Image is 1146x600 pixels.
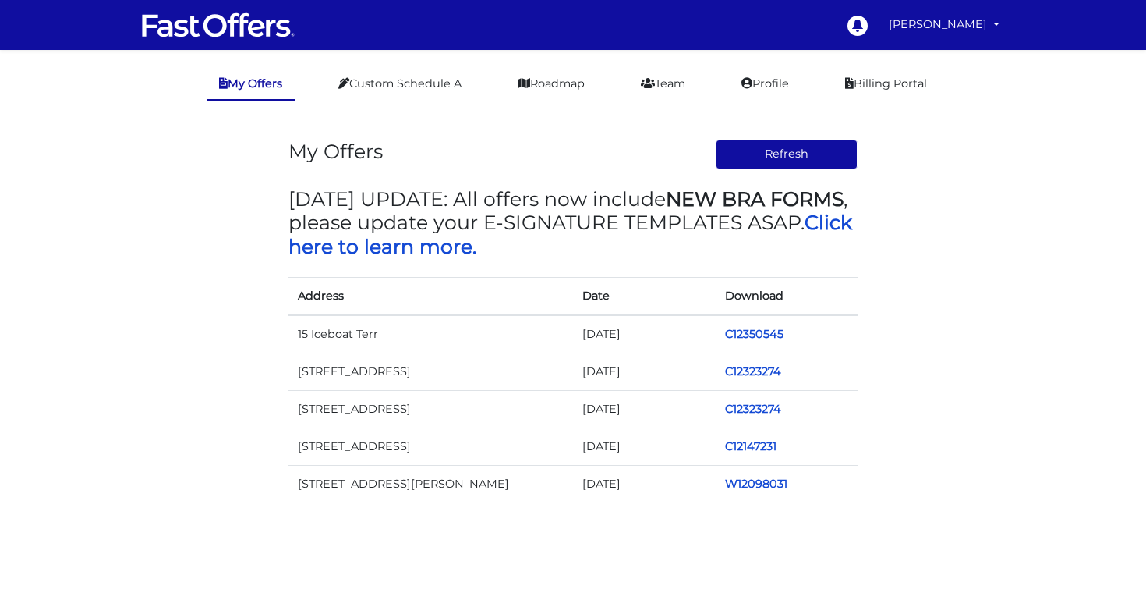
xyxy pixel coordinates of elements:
[288,187,858,258] h3: [DATE] UPDATE: All offers now include , please update your E-SIGNATURE TEMPLATES ASAP.
[833,69,939,99] a: Billing Portal
[725,364,781,378] a: C12323274
[882,9,1006,40] a: [PERSON_NAME]
[573,353,716,390] td: [DATE]
[505,69,597,99] a: Roadmap
[628,69,698,99] a: Team
[288,428,573,465] td: [STREET_ADDRESS]
[725,439,776,453] a: C12147231
[288,465,573,502] td: [STREET_ADDRESS][PERSON_NAME]
[288,390,573,428] td: [STREET_ADDRESS]
[288,277,573,315] th: Address
[725,477,787,491] a: W12098031
[573,277,716,315] th: Date
[573,315,716,353] td: [DATE]
[573,465,716,502] td: [DATE]
[716,277,858,315] th: Download
[725,327,783,341] a: C12350545
[288,140,383,163] h3: My Offers
[716,140,858,169] button: Refresh
[725,402,781,416] a: C12323274
[573,428,716,465] td: [DATE]
[573,390,716,428] td: [DATE]
[288,353,573,390] td: [STREET_ADDRESS]
[729,69,801,99] a: Profile
[288,211,852,257] a: Click here to learn more.
[288,315,573,353] td: 15 Iceboat Terr
[326,69,474,99] a: Custom Schedule A
[666,187,844,211] strong: NEW BRA FORMS
[207,69,295,101] a: My Offers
